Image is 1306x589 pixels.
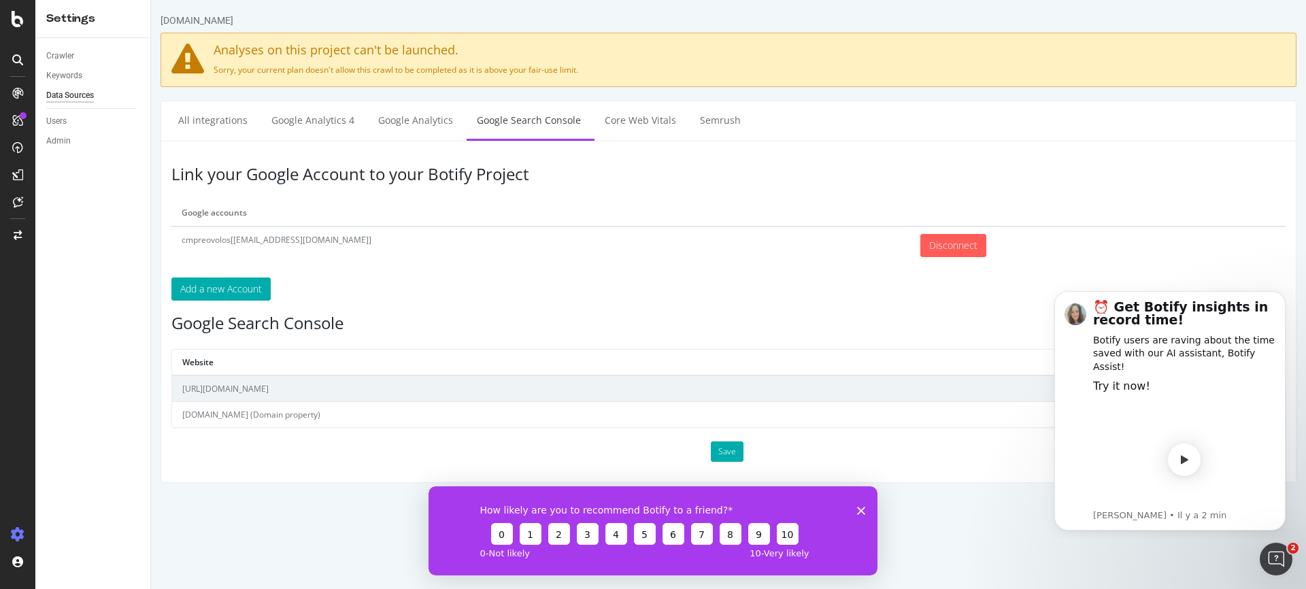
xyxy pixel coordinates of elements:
[20,277,120,301] button: Add a new Account
[20,314,1135,332] h3: Google Search Console
[20,226,759,264] td: cmpreovolos[[EMAIL_ADDRESS][DOMAIN_NAME]]
[429,486,877,575] iframe: Enquête de Botify
[17,101,107,139] a: All integrations
[46,69,82,83] div: Keywords
[46,49,74,63] div: Crawler
[10,14,82,27] div: [DOMAIN_NAME]
[46,114,141,129] a: Users
[539,101,600,139] a: Semrush
[20,200,759,226] th: Google accounts
[560,441,592,462] button: Save
[46,88,141,103] a: Data Sources
[21,375,1134,402] td: [URL][DOMAIN_NAME]
[21,350,1134,375] th: Website
[46,69,141,83] a: Keywords
[21,402,1134,428] td: [DOMAIN_NAME] (Domain property)
[769,234,835,257] input: Disconnect
[46,88,94,103] div: Data Sources
[443,101,535,139] a: Core Web Vitals
[46,134,71,148] div: Admin
[217,101,312,139] a: Google Analytics
[1260,543,1292,575] iframe: Intercom live chat
[46,11,139,27] div: Settings
[1288,543,1299,554] span: 2
[20,44,1135,57] h4: Analyses on this project can't be launched.
[46,49,141,63] a: Crawler
[110,101,214,139] a: Google Analytics 4
[1034,279,1306,539] iframe: Intercom notifications message
[46,114,67,129] div: Users
[316,101,440,139] a: Google Search Console
[20,165,1135,183] h3: Link your Google Account to your Botify Project
[20,64,1135,75] p: Sorry, your current plan doesn't allow this crawl to be completed as it is above your fair-use li...
[46,134,141,148] a: Admin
